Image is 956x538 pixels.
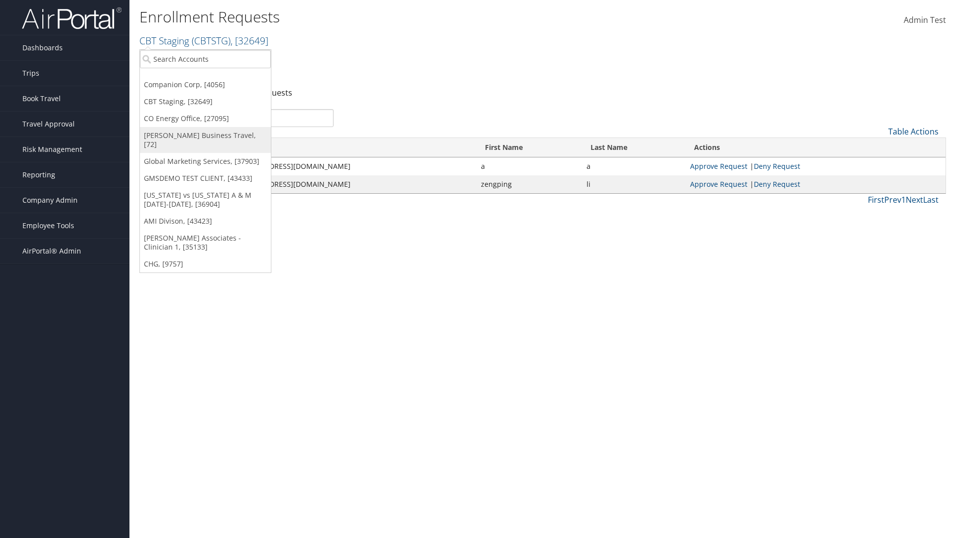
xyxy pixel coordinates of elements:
a: CBT Staging [139,34,268,47]
span: Risk Management [22,137,82,162]
a: Approve Request [690,179,747,189]
span: Company Admin [22,188,78,213]
th: Email: activate to sort column ascending [229,138,476,157]
a: Deny Request [754,179,800,189]
span: Book Travel [22,86,61,111]
h1: Enrollment Requests [139,6,677,27]
a: AMI Divison, [43423] [140,213,271,230]
a: [PERSON_NAME] Business Travel, [72] [140,127,271,153]
td: a [582,157,685,175]
a: Companion Corp, [4056] [140,76,271,93]
td: | [685,157,946,175]
td: [EMAIL_ADDRESS][DOMAIN_NAME] [229,157,476,175]
td: [EMAIL_ADDRESS][DOMAIN_NAME] [229,175,476,193]
td: li [582,175,685,193]
span: Admin Test [904,14,946,25]
span: Employee Tools [22,213,74,238]
span: Trips [22,61,39,86]
input: Search Accounts [140,50,271,68]
td: | [685,175,946,193]
th: Actions [685,138,946,157]
a: Approve Request [690,161,747,171]
img: airportal-logo.png [22,6,121,30]
a: Prev [884,194,901,205]
th: First Name: activate to sort column ascending [476,138,582,157]
a: Global Marketing Services, [37903] [140,153,271,170]
a: Last [923,194,939,205]
a: [US_STATE] vs [US_STATE] A & M [DATE]-[DATE], [36904] [140,187,271,213]
td: zengping [476,175,582,193]
a: 1 [901,194,906,205]
span: , [ 32649 ] [231,34,268,47]
a: CBT Staging, [32649] [140,93,271,110]
td: a [476,157,582,175]
th: Last Name: activate to sort column ascending [582,138,685,157]
a: Table Actions [888,126,939,137]
a: GMSDEMO TEST CLIENT, [43433] [140,170,271,187]
a: Admin Test [904,5,946,36]
span: Reporting [22,162,55,187]
a: CO Energy Office, [27095] [140,110,271,127]
a: [PERSON_NAME] Associates - Clinician 1, [35133] [140,230,271,256]
span: Travel Approval [22,112,75,136]
a: Deny Request [754,161,800,171]
a: Next [906,194,923,205]
a: CHG, [9757] [140,256,271,272]
span: Dashboards [22,35,63,60]
span: AirPortal® Admin [22,239,81,264]
a: First [868,194,884,205]
span: ( CBTSTG ) [192,34,231,47]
